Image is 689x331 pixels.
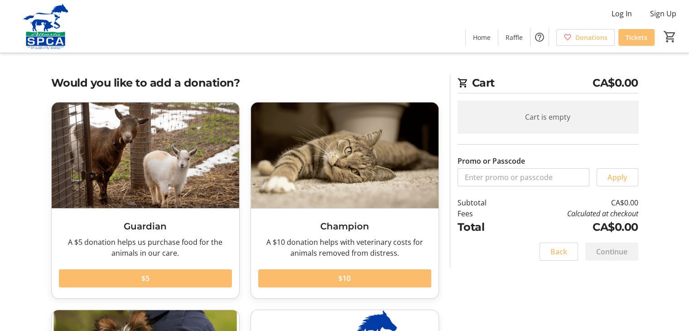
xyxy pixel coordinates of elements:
[510,219,638,235] td: CA$0.00
[510,197,638,208] td: CA$0.00
[643,6,684,21] button: Sign Up
[575,33,607,42] span: Donations
[52,102,239,208] img: Guardian
[626,33,647,42] span: Tickets
[607,172,627,183] span: Apply
[458,101,638,133] div: Cart is empty
[473,33,491,42] span: Home
[458,75,638,93] h2: Cart
[458,219,510,235] td: Total
[59,237,232,258] div: A $5 donation helps us purchase food for the animals in our care.
[540,243,578,261] button: Back
[258,237,431,258] div: A $10 donation helps with veterinary costs for animals removed from distress.
[466,29,498,46] a: Home
[141,273,149,284] span: $5
[604,6,639,21] button: Log In
[597,168,638,186] button: Apply
[662,29,678,45] button: Cart
[458,168,589,186] input: Enter promo or passcode
[458,197,510,208] td: Subtotal
[251,102,438,208] img: Champion
[258,269,431,287] button: $10
[612,8,632,19] span: Log In
[593,75,638,91] span: CA$0.00
[618,29,655,46] a: Tickets
[650,8,676,19] span: Sign Up
[550,246,567,257] span: Back
[258,219,431,233] h3: Champion
[458,208,510,219] td: Fees
[59,219,232,233] h3: Guardian
[556,29,615,46] a: Donations
[458,156,525,166] label: Promo or Passcode
[59,269,232,287] button: $5
[5,4,86,49] img: Alberta SPCA's Logo
[338,273,351,284] span: $10
[498,29,530,46] a: Raffle
[510,208,638,219] td: Calculated at checkout
[530,28,549,46] button: Help
[51,75,439,91] h2: Would you like to add a donation?
[506,33,523,42] span: Raffle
